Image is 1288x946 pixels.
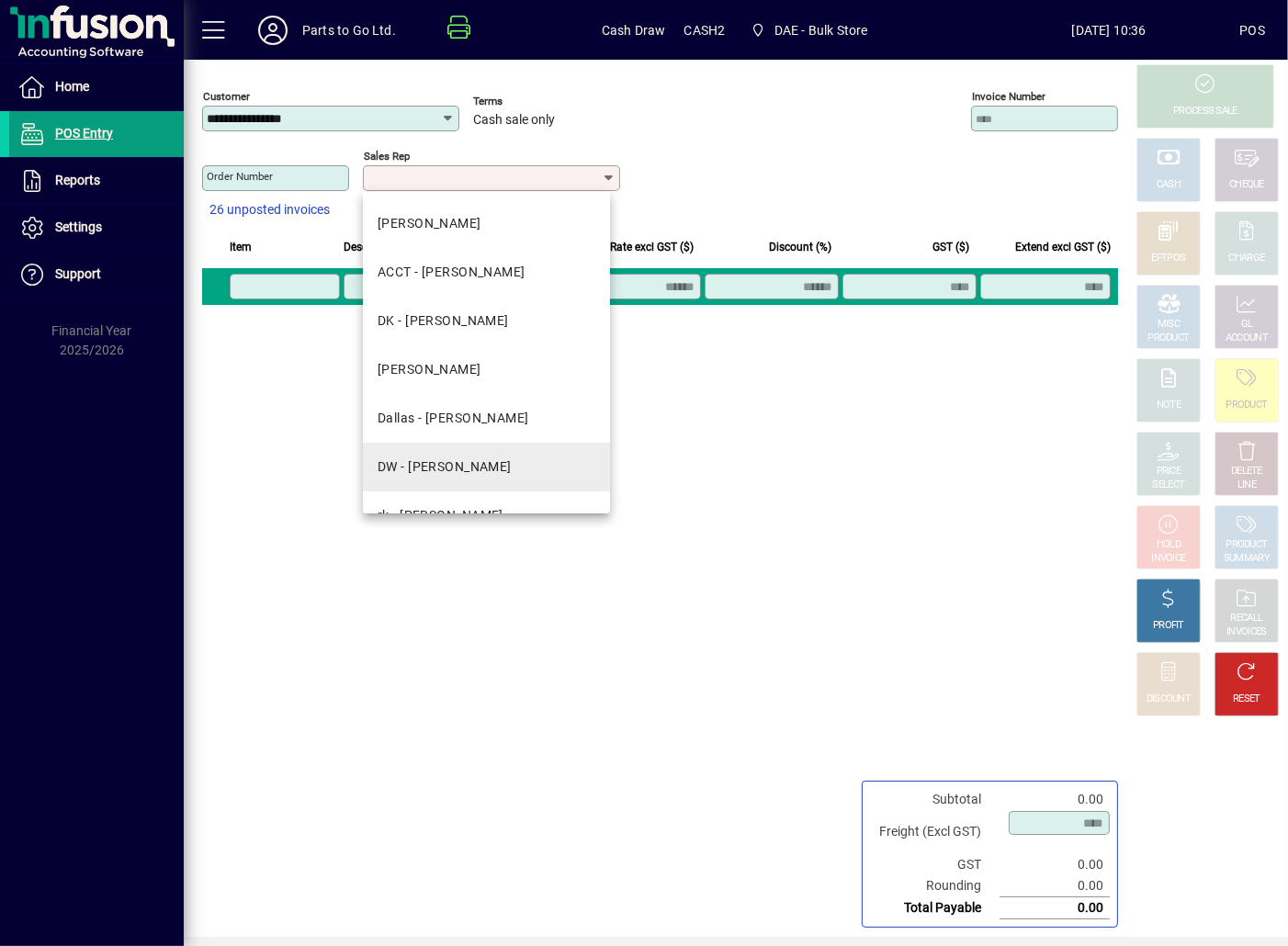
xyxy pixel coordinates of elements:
mat-option: DW - Dave Wheatley [363,443,610,491]
div: DW - [PERSON_NAME] [378,457,512,477]
button: Profile [243,14,302,47]
div: PROFIT [1153,619,1184,633]
mat-option: ACCT - David Wynne [363,248,610,297]
td: 0.00 [1000,875,1110,897]
div: CASH [1157,178,1181,192]
div: PRODUCT [1226,399,1267,412]
div: ACCT - [PERSON_NAME] [378,263,525,282]
div: PRICE [1157,465,1181,479]
button: 26 unposted invoices [202,194,337,227]
div: RESET [1233,693,1260,706]
div: ACCOUNT [1226,332,1268,345]
span: POS Entry [55,126,113,141]
mat-option: DAVE - Dave Keogan [363,199,610,248]
div: POS [1239,16,1265,45]
div: rk - [PERSON_NAME] [378,506,503,525]
div: CHEQUE [1229,178,1264,192]
span: Settings [55,220,102,234]
div: NOTE [1157,399,1181,412]
div: SELECT [1153,479,1185,492]
div: PRODUCT [1226,538,1267,552]
mat-option: Dallas - Dallas Iosefo [363,394,610,443]
div: EFTPOS [1152,252,1186,265]
div: RECALL [1231,612,1263,625]
span: Discount (%) [769,237,831,257]
div: DELETE [1231,465,1262,479]
div: MISC [1158,318,1180,332]
a: Settings [9,205,184,251]
div: [PERSON_NAME] [378,214,481,233]
span: DAE - Bulk Store [743,14,875,47]
div: PROCESS SALE [1173,105,1237,118]
div: SUMMARY [1224,552,1270,566]
td: Freight (Excl GST) [870,810,1000,854]
span: 26 unposted invoices [209,200,330,220]
span: Home [55,79,89,94]
div: INVOICE [1151,552,1185,566]
span: Item [230,237,252,257]
div: Dallas - [PERSON_NAME] [378,409,529,428]
span: GST ($) [932,237,969,257]
span: Support [55,266,101,281]
mat-label: Customer [203,90,250,103]
td: 0.00 [1000,854,1110,875]
mat-option: LD - Laurie Dawes [363,345,610,394]
div: PRODUCT [1147,332,1189,345]
span: Terms [473,96,583,107]
td: Total Payable [870,897,1000,919]
span: Rate excl GST ($) [610,237,694,257]
div: GL [1241,318,1253,332]
mat-label: Order number [207,170,273,183]
span: Cash Draw [602,16,666,45]
span: Extend excl GST ($) [1015,237,1111,257]
span: CASH2 [684,16,726,45]
a: Home [9,64,184,110]
mat-option: rk - Rajat Kapoor [363,491,610,540]
div: CHARGE [1229,252,1265,265]
div: Parts to Go Ltd. [302,16,396,45]
mat-option: DK - Dharmendra Kumar [363,297,610,345]
div: INVOICES [1226,625,1266,639]
mat-label: Sales rep [364,150,410,163]
td: 0.00 [1000,897,1110,919]
span: Cash sale only [473,113,555,128]
td: Subtotal [870,789,1000,810]
div: DK - [PERSON_NAME] [378,311,509,331]
span: Description [344,237,400,257]
span: [DATE] 10:36 [978,16,1240,45]
div: [PERSON_NAME] [378,360,481,379]
span: Reports [55,173,100,187]
td: 0.00 [1000,789,1110,810]
div: LINE [1237,479,1256,492]
mat-label: Invoice number [972,90,1045,103]
div: HOLD [1157,538,1181,552]
a: Reports [9,158,184,204]
div: DISCOUNT [1147,693,1191,706]
td: GST [870,854,1000,875]
a: Support [9,252,184,298]
td: Rounding [870,875,1000,897]
span: DAE - Bulk Store [774,16,868,45]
